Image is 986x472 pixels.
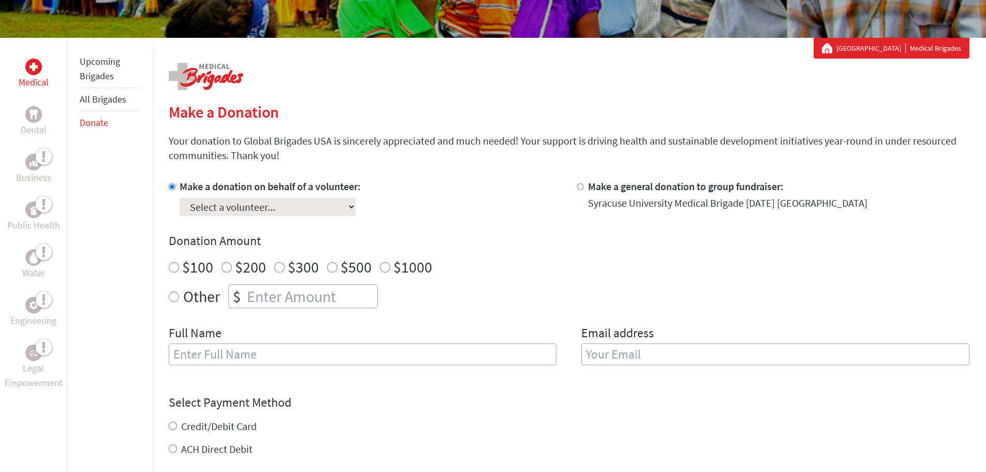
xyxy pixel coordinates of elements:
div: Water [25,249,42,266]
input: Enter Full Name [169,344,557,365]
a: EngineeringEngineering [10,297,56,328]
div: Legal Empowerment [25,345,42,361]
div: Dental [25,106,42,123]
a: Donate [80,117,108,128]
h2: Make a Donation [169,103,969,121]
h4: Select Payment Method [169,394,969,411]
div: Business [25,154,42,170]
a: [GEOGRAPHIC_DATA] [836,43,906,53]
img: Water [30,251,38,263]
p: Dental [21,123,47,137]
a: Public HealthPublic Health [7,202,60,233]
label: Email address [581,325,654,344]
a: BusinessBusiness [16,154,51,185]
p: Business [16,170,51,185]
label: ACH Direct Debit [181,442,253,455]
p: Legal Empowerment [2,361,65,390]
input: Your Email [581,344,969,365]
div: Syracuse University Medical Brigade [DATE] [GEOGRAPHIC_DATA] [588,196,867,210]
p: Your donation to Global Brigades USA is sincerely appreciated and much needed! Your support is dr... [169,134,969,163]
label: $1000 [393,257,432,277]
div: Medical [25,59,42,75]
li: Upcoming Brigades [80,50,140,88]
a: MedicalMedical [19,59,49,90]
img: Legal Empowerment [30,350,38,356]
img: Business [30,158,38,166]
div: Medical Brigades [822,43,961,53]
a: DentalDental [21,106,47,137]
a: Legal EmpowermentLegal Empowerment [2,345,65,390]
h4: Donation Amount [169,233,969,249]
label: $100 [182,257,213,277]
img: logo-medical.png [169,63,243,90]
p: Public Health [7,218,60,233]
p: Medical [19,75,49,90]
div: Public Health [25,202,42,218]
li: All Brigades [80,88,140,111]
a: WaterWater [22,249,45,280]
label: Other [183,284,220,308]
p: Engineering [10,313,56,328]
label: $300 [288,257,319,277]
a: All Brigades [80,93,126,105]
input: Enter Amount [245,285,377,308]
label: Credit/Debit Card [181,420,257,433]
label: Full Name [169,325,222,344]
p: Water [22,266,45,280]
label: $500 [341,257,372,277]
div: $ [229,285,245,308]
li: Donate [80,111,140,134]
label: $200 [235,257,266,277]
a: Upcoming Brigades [80,55,120,82]
img: Public Health [30,205,38,215]
img: Engineering [30,301,38,309]
img: Medical [30,63,38,71]
img: Dental [30,109,38,119]
label: Make a donation on behalf of a volunteer: [180,180,361,193]
label: Make a general donation to group fundraiser: [588,180,784,193]
div: Engineering [25,297,42,313]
